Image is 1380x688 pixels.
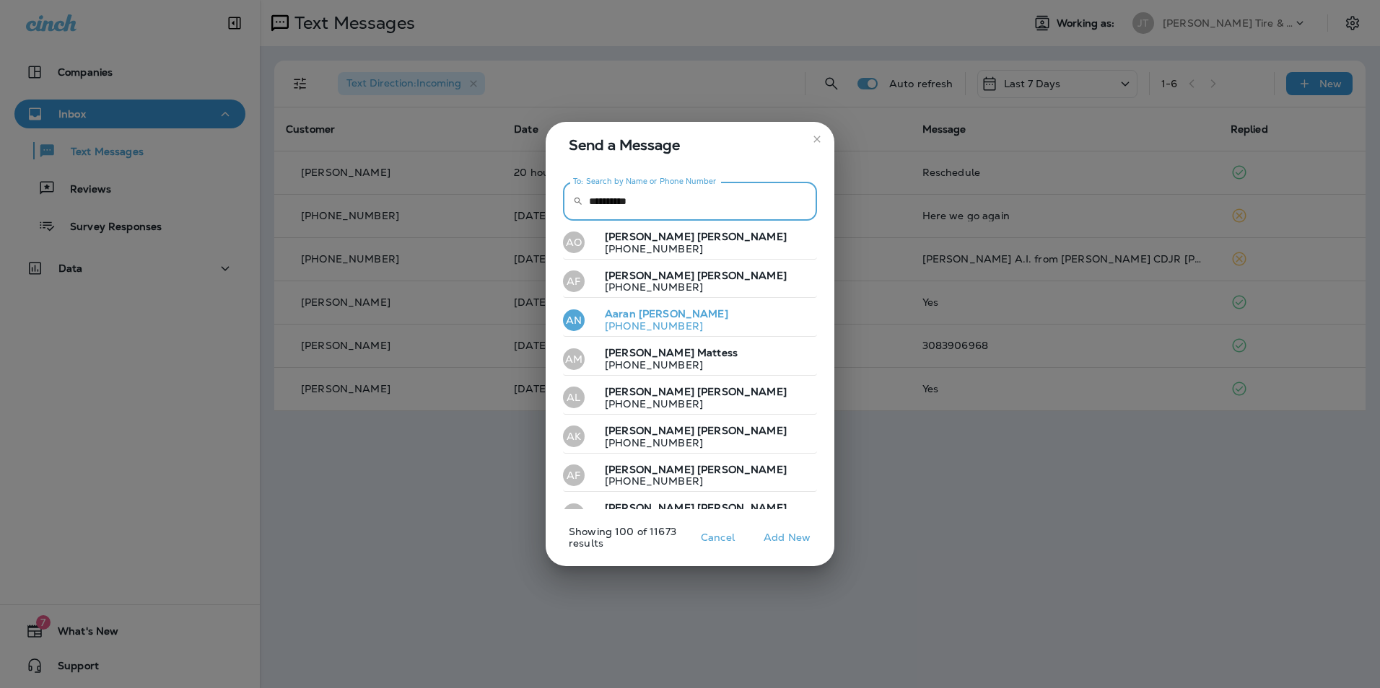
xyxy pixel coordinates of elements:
div: AF [563,464,585,486]
div: AF [563,270,585,292]
p: [PHONE_NUMBER] [593,281,787,293]
span: [PERSON_NAME] [605,346,694,359]
button: AC[PERSON_NAME] [PERSON_NAME][PHONE_NUMBER] [563,498,817,531]
span: [PERSON_NAME] [697,385,787,398]
button: AM[PERSON_NAME] mattess[PHONE_NUMBER] [563,343,817,376]
p: [PHONE_NUMBER] [593,320,728,332]
button: AK[PERSON_NAME] [PERSON_NAME][PHONE_NUMBER] [563,420,817,454]
p: [PHONE_NUMBER] [593,475,787,487]
span: [PERSON_NAME] [697,463,787,476]
button: AL[PERSON_NAME] [PERSON_NAME][PHONE_NUMBER] [563,382,817,415]
div: AL [563,387,585,408]
span: [PERSON_NAME] [605,424,694,437]
span: mattess [697,346,738,359]
div: AC [563,503,585,525]
span: [PERSON_NAME] [639,307,728,320]
p: [PHONE_NUMBER] [593,243,787,255]
button: close [805,128,829,151]
span: [PERSON_NAME] [605,501,694,514]
button: AO[PERSON_NAME] [PERSON_NAME][PHONE_NUMBER] [563,226,817,260]
span: [PERSON_NAME] [697,230,787,243]
span: Send a Message [569,133,817,156]
p: [PHONE_NUMBER] [593,398,787,410]
div: AM [563,348,585,370]
button: Cancel [691,526,745,549]
span: [PERSON_NAME] [605,385,694,398]
button: ANAaran [PERSON_NAME][PHONE_NUMBER] [563,304,817,337]
span: [PERSON_NAME] [605,463,694,476]
span: [PERSON_NAME] [697,424,787,437]
span: Aaran [605,307,636,320]
button: AF[PERSON_NAME] [PERSON_NAME][PHONE_NUMBER] [563,459,817,493]
span: [PERSON_NAME] [697,269,787,282]
span: [PERSON_NAME] [605,269,694,282]
div: AN [563,309,585,331]
button: AF[PERSON_NAME] [PERSON_NAME][PHONE_NUMBER] [563,265,817,299]
button: Add New [756,526,818,549]
div: AK [563,425,585,447]
span: [PERSON_NAME] [605,230,694,243]
span: [PERSON_NAME] [697,501,787,514]
p: [PHONE_NUMBER] [593,359,738,371]
p: Showing 100 of 11673 results [540,526,691,560]
label: To: Search by Name or Phone Number [573,176,717,187]
div: AO [563,231,585,253]
p: [PHONE_NUMBER] [593,437,787,449]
